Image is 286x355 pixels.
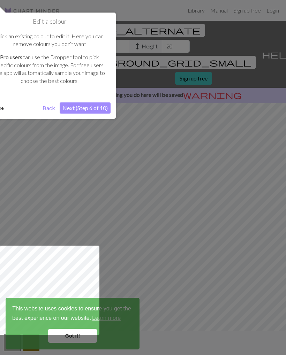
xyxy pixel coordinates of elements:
button: Back [40,102,58,114]
button: Next (Step 6 of 10) [60,102,111,114]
